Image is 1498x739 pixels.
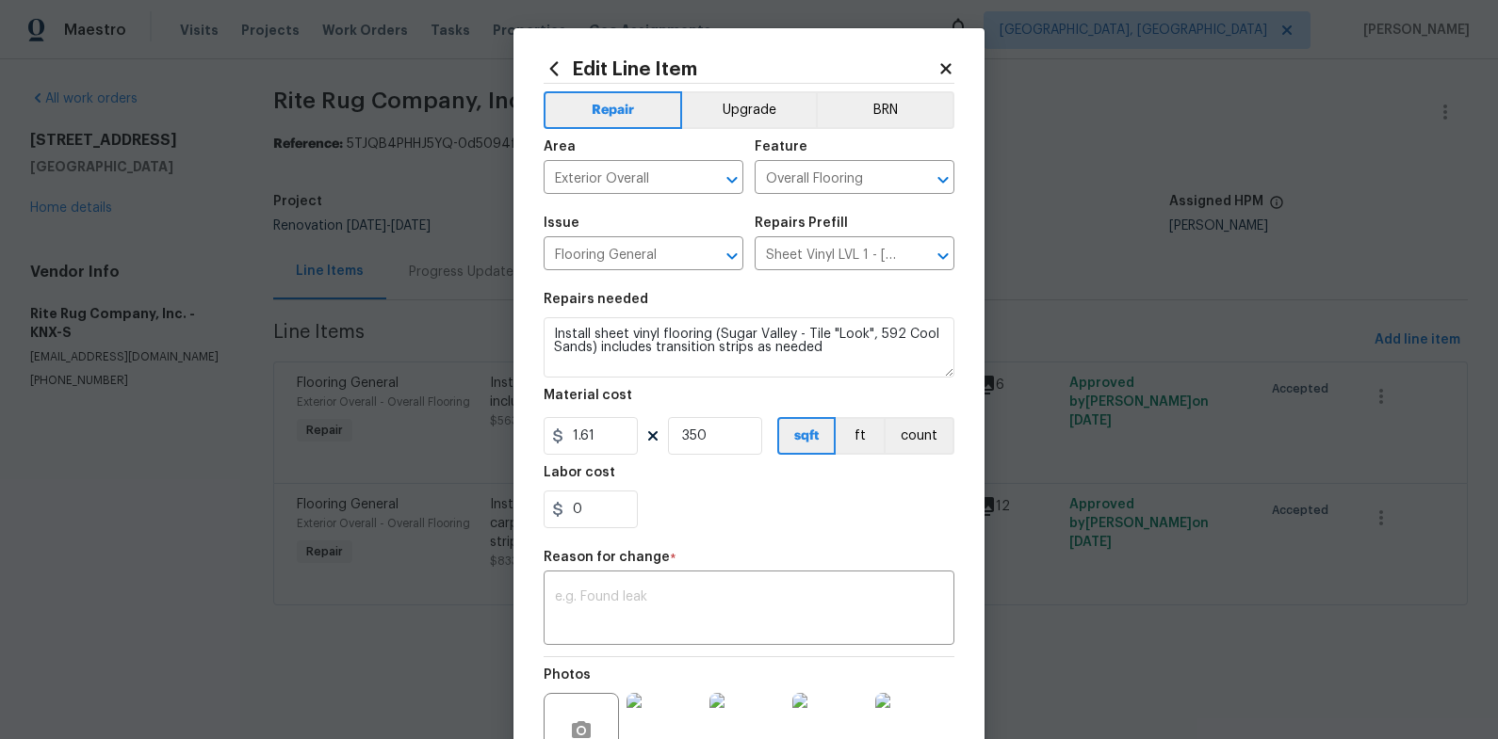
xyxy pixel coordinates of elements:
[544,293,648,306] h5: Repairs needed
[544,389,632,402] h5: Material cost
[544,58,937,79] h2: Edit Line Item
[755,140,807,153] h5: Feature
[682,91,817,129] button: Upgrade
[930,243,956,269] button: Open
[719,167,745,193] button: Open
[884,417,954,455] button: count
[544,466,615,479] h5: Labor cost
[544,317,954,378] textarea: Install sheet vinyl flooring (Sugar Valley - Tile "Look", 592 Cool Sands) includes transition str...
[544,91,682,129] button: Repair
[836,417,884,455] button: ft
[777,417,836,455] button: sqft
[544,217,579,230] h5: Issue
[544,668,591,682] h5: Photos
[719,243,745,269] button: Open
[755,217,848,230] h5: Repairs Prefill
[544,140,576,153] h5: Area
[816,91,954,129] button: BRN
[544,551,670,564] h5: Reason for change
[930,167,956,193] button: Open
